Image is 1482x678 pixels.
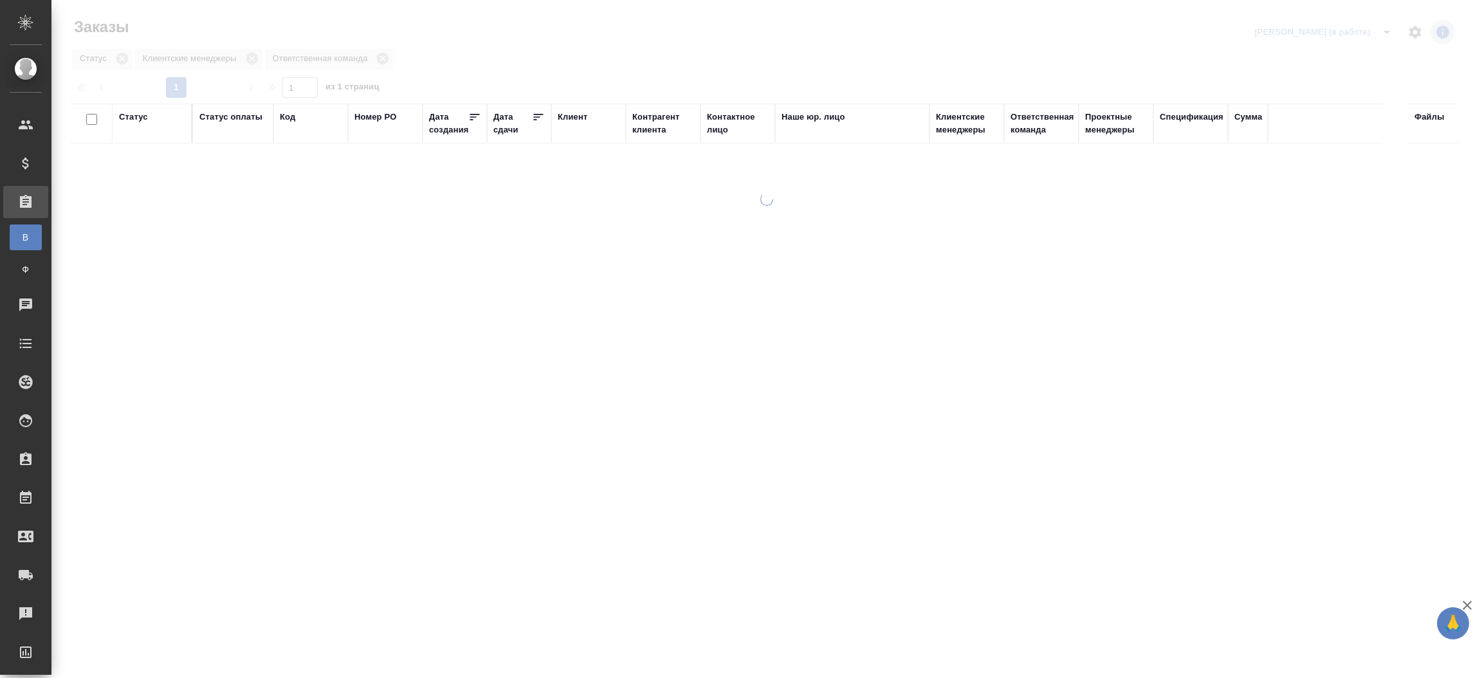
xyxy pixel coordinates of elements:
div: Спецификация [1160,111,1223,124]
div: Ответственная команда [1011,111,1074,136]
div: Файлы [1414,111,1444,124]
div: Клиент [558,111,587,124]
div: Номер PO [354,111,396,124]
div: Статус [119,111,148,124]
div: Контрагент клиента [632,111,694,136]
div: Дата сдачи [493,111,532,136]
div: Дата создания [429,111,468,136]
span: В [16,231,35,244]
button: 🙏 [1437,607,1469,639]
a: В [10,224,42,250]
span: 🙏 [1442,610,1464,637]
div: Контактное лицо [707,111,769,136]
div: Сумма [1234,111,1262,124]
a: Ф [10,257,42,282]
div: Проектные менеджеры [1085,111,1147,136]
div: Клиентские менеджеры [936,111,998,136]
div: Код [280,111,295,124]
span: Ф [16,263,35,276]
div: Статус оплаты [199,111,262,124]
div: Наше юр. лицо [782,111,845,124]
